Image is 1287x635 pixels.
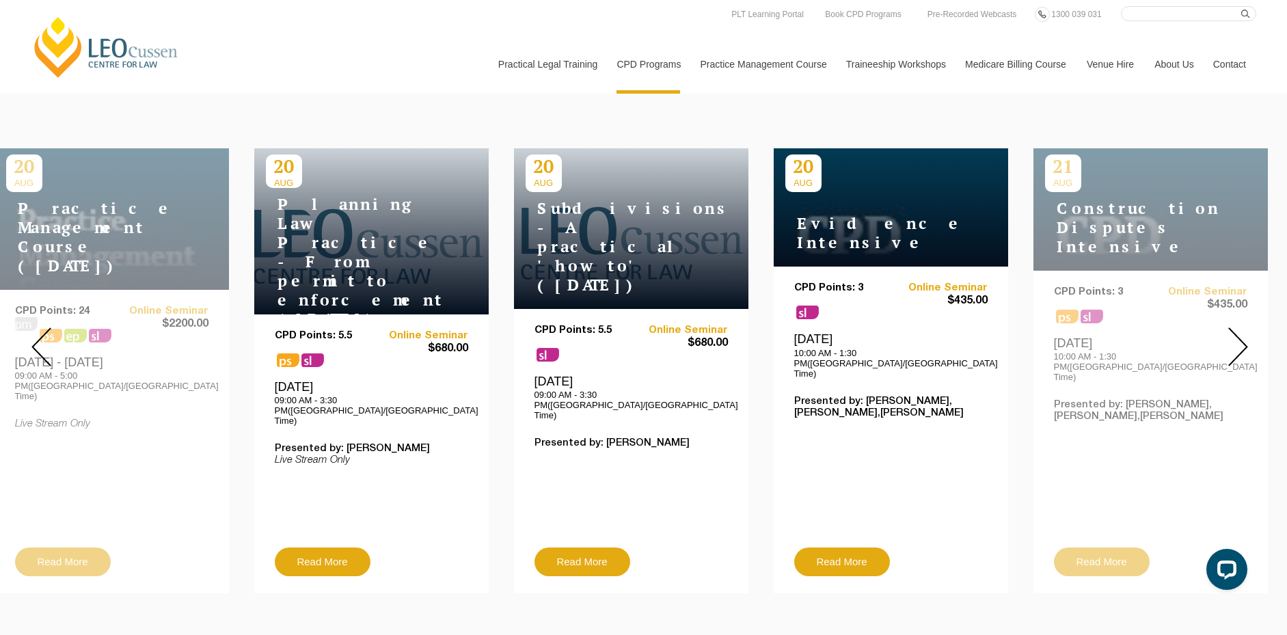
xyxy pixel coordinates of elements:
a: Practical Legal Training [488,35,607,94]
span: sl [301,353,324,367]
a: Venue Hire [1076,35,1144,94]
img: Next [1228,327,1248,366]
a: 1300 039 031 [1048,7,1105,22]
span: AUG [266,178,302,188]
span: sl [537,348,559,362]
p: 20 [526,154,562,178]
p: CPD Points: 5.5 [534,325,632,336]
span: $680.00 [371,342,468,356]
a: Medicare Billing Course [955,35,1076,94]
h4: Planning Law Practice - From permit to enforcement ([DATE]) [266,195,437,329]
a: [PERSON_NAME] Centre for Law [31,15,182,79]
h4: Evidence Intensive [785,214,956,252]
a: Online Seminar [371,330,468,342]
a: Contact [1203,35,1256,94]
a: Online Seminar [631,325,728,336]
span: AUG [526,178,562,188]
p: CPD Points: 3 [794,282,891,294]
span: ps [277,353,299,367]
a: Read More [275,548,370,576]
p: 10:00 AM - 1:30 PM([GEOGRAPHIC_DATA]/[GEOGRAPHIC_DATA] Time) [794,348,988,379]
a: About Us [1144,35,1203,94]
span: $435.00 [891,294,988,308]
a: Read More [794,548,890,576]
p: CPD Points: 5.5 [275,330,372,342]
span: AUG [785,178,822,188]
a: Pre-Recorded Webcasts [924,7,1020,22]
p: 20 [785,154,822,178]
p: 09:00 AM - 3:30 PM([GEOGRAPHIC_DATA]/[GEOGRAPHIC_DATA] Time) [275,395,468,426]
p: Live Stream Only [275,455,468,466]
p: Presented by: [PERSON_NAME] [534,437,728,449]
a: PLT Learning Portal [728,7,807,22]
a: Practice Management Course [690,35,836,94]
img: Prev [31,327,51,366]
p: Presented by: [PERSON_NAME] [275,443,468,455]
span: 1300 039 031 [1051,10,1101,19]
span: $680.00 [631,336,728,351]
a: Read More [534,548,630,576]
div: [DATE] [534,374,728,420]
p: Presented by: [PERSON_NAME],[PERSON_NAME],[PERSON_NAME] [794,396,988,419]
h4: Subdivisions - A practical 'how to' ([DATE]) [526,199,696,295]
div: [DATE] [275,379,468,426]
p: 20 [266,154,302,178]
div: [DATE] [794,332,988,378]
a: Book CPD Programs [822,7,904,22]
a: Online Seminar [891,282,988,294]
a: CPD Programs [606,35,690,94]
a: Traineeship Workshops [836,35,955,94]
span: sl [796,306,819,319]
p: 09:00 AM - 3:30 PM([GEOGRAPHIC_DATA]/[GEOGRAPHIC_DATA] Time) [534,390,728,420]
iframe: LiveChat chat widget [1195,543,1253,601]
